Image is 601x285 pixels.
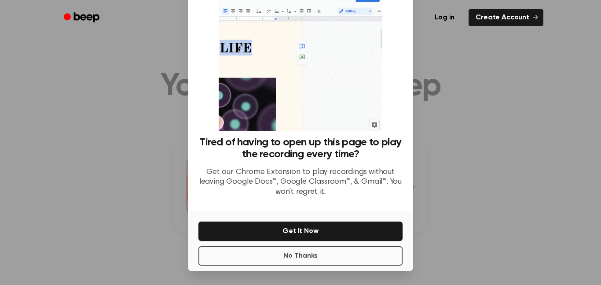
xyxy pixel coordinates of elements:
p: Get our Chrome Extension to play recordings without leaving Google Docs™, Google Classroom™, & Gm... [198,167,403,197]
button: Get It Now [198,222,403,241]
button: No Thanks [198,246,403,266]
a: Log in [426,7,463,28]
h3: Tired of having to open up this page to play the recording every time? [198,137,403,160]
a: Beep [58,9,107,26]
a: Create Account [469,9,543,26]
